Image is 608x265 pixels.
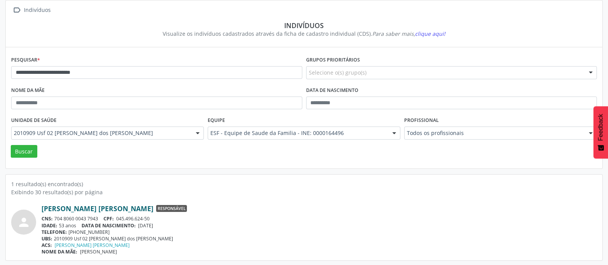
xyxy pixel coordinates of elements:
[407,129,581,137] span: Todos os profissionais
[42,215,597,222] div: 704 8060 0043 7943
[22,5,52,16] div: Indivíduos
[11,188,597,196] div: Exibindo 30 resultado(s) por página
[11,5,22,16] i: 
[415,30,445,37] span: clique aqui!
[17,215,31,229] i: person
[11,85,45,97] label: Nome da mãe
[42,215,53,222] span: CNS:
[210,129,385,137] span: ESF - Equipe de Saude da Familia - INE: 0000164496
[82,222,136,229] span: DATA DE NASCIMENTO:
[11,115,57,127] label: Unidade de saúde
[306,54,360,66] label: Grupos prioritários
[14,129,188,137] span: 2010909 Usf 02 [PERSON_NAME] dos [PERSON_NAME]
[103,215,114,222] span: CPF:
[11,145,37,158] button: Buscar
[42,229,67,235] span: TELEFONE:
[11,5,52,16] a:  Indivíduos
[372,30,445,37] i: Para saber mais,
[309,68,366,77] span: Selecione o(s) grupo(s)
[593,106,608,158] button: Feedback - Mostrar pesquisa
[42,204,153,213] a: [PERSON_NAME] [PERSON_NAME]
[42,229,597,235] div: [PHONE_NUMBER]
[42,235,597,242] div: 2010909 Usf 02 [PERSON_NAME] dos [PERSON_NAME]
[597,114,604,141] span: Feedback
[208,115,225,127] label: Equipe
[80,248,117,255] span: [PERSON_NAME]
[42,242,52,248] span: ACS:
[404,115,439,127] label: Profissional
[138,222,153,229] span: [DATE]
[17,30,591,38] div: Visualize os indivíduos cadastrados através da ficha de cadastro individual (CDS).
[42,248,77,255] span: NOME DA MÃE:
[11,54,40,66] label: Pesquisar
[11,180,597,188] div: 1 resultado(s) encontrado(s)
[42,235,52,242] span: UBS:
[306,85,358,97] label: Data de nascimento
[116,215,150,222] span: 045.496.624-50
[55,242,130,248] a: [PERSON_NAME] [PERSON_NAME]
[156,205,187,212] span: Responsável
[42,222,57,229] span: IDADE:
[17,21,591,30] div: Indivíduos
[42,222,597,229] div: 53 anos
